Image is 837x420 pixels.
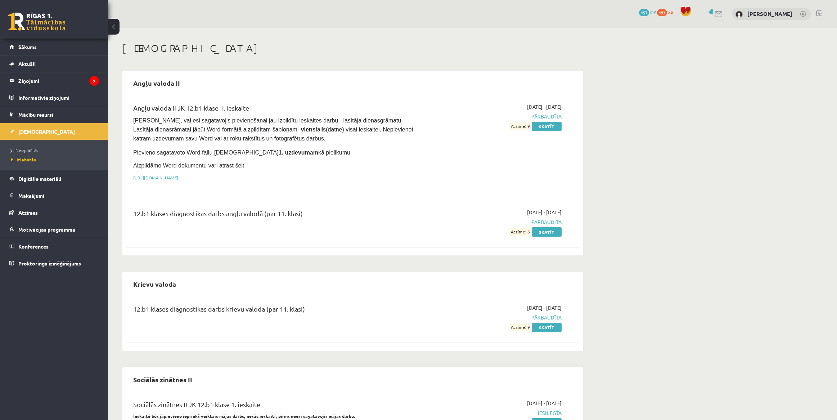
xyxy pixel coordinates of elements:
span: Iesniegta [426,409,562,417]
a: Aktuāli [9,55,99,72]
a: Digitālie materiāli [9,170,99,187]
span: Atzīmes [18,209,38,216]
span: Aizpildāmo Word dokumentu vari atrast šeit - [133,162,248,169]
span: Pievieno sagatavoto Word failu [DEMOGRAPHIC_DATA] kā pielikumu. [133,149,352,156]
span: Atzīme: 9 [510,122,531,130]
img: Ralfs Cipulis [735,11,743,18]
span: [DEMOGRAPHIC_DATA] [18,128,75,135]
a: Sākums [9,39,99,55]
strong: 1. uzdevumam [279,149,318,156]
legend: Ziņojumi [18,72,99,89]
span: xp [668,9,673,15]
a: Skatīt [532,227,562,237]
span: Motivācijas programma [18,226,75,233]
span: Izlabotās [11,157,36,162]
span: Neizpildītās [11,147,38,153]
h2: Krievu valoda [126,276,183,292]
a: Izlabotās [11,156,101,163]
a: [DEMOGRAPHIC_DATA] [9,123,99,140]
div: 12.b1 klases diagnostikas darbs angļu valodā (par 11. klasi) [133,209,415,222]
span: [DATE] - [DATE] [527,399,562,407]
a: Rīgas 1. Tālmācības vidusskola [8,13,66,31]
a: Motivācijas programma [9,221,99,238]
a: Neizpildītās [11,147,101,153]
span: Pārbaudīta [426,113,562,120]
legend: Maksājumi [18,187,99,204]
a: Konferences [9,238,99,255]
span: 157 [639,9,649,16]
span: Digitālie materiāli [18,175,61,182]
a: Mācību resursi [9,106,99,123]
span: [DATE] - [DATE] [527,304,562,312]
legend: Informatīvie ziņojumi [18,89,99,106]
span: [PERSON_NAME], vai esi sagatavojis pievienošanai jau izpildītu ieskaites darbu - lasītāja dienasg... [133,117,415,142]
span: 193 [657,9,667,16]
span: Konferences [18,243,49,250]
span: Pārbaudīta [426,314,562,321]
span: Mācību resursi [18,111,53,118]
span: Pārbaudīta [426,218,562,226]
a: Maksājumi [9,187,99,204]
i: 9 [89,76,99,86]
a: Skatīt [532,122,562,131]
a: Atzīmes [9,204,99,221]
strong: viens [301,126,316,133]
h2: Angļu valoda II [126,75,187,91]
a: Skatīt [532,323,562,332]
a: [URL][DOMAIN_NAME] [133,175,178,180]
span: [DATE] - [DATE] [527,103,562,111]
span: Atzīme: 9 [510,323,531,331]
span: Atzīme: 6 [510,228,531,236]
a: Informatīvie ziņojumi [9,89,99,106]
span: Proktoringa izmēģinājums [18,260,81,267]
a: 157 mP [639,9,656,15]
div: Angļu valoda II JK 12.b1 klase 1. ieskaite [133,103,415,116]
a: 193 xp [657,9,676,15]
div: 12.b1 klases diagnostikas darbs krievu valodā (par 11. klasi) [133,304,415,317]
span: [DATE] - [DATE] [527,209,562,216]
span: Sākums [18,44,37,50]
span: mP [650,9,656,15]
a: Proktoringa izmēģinājums [9,255,99,272]
h2: Sociālās zinātnes II [126,371,199,388]
div: Sociālās zinātnes II JK 12.b1 klase 1. ieskaite [133,399,415,413]
h1: [DEMOGRAPHIC_DATA] [122,42,583,54]
strong: Ieskaitē būs jāpievieno iepriekš veiktais mājas darbs, nesāc ieskaiti, pirms neesi sagatavojis mā... [133,413,355,419]
a: Ziņojumi9 [9,72,99,89]
a: [PERSON_NAME] [747,10,792,17]
span: Aktuāli [18,61,36,67]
